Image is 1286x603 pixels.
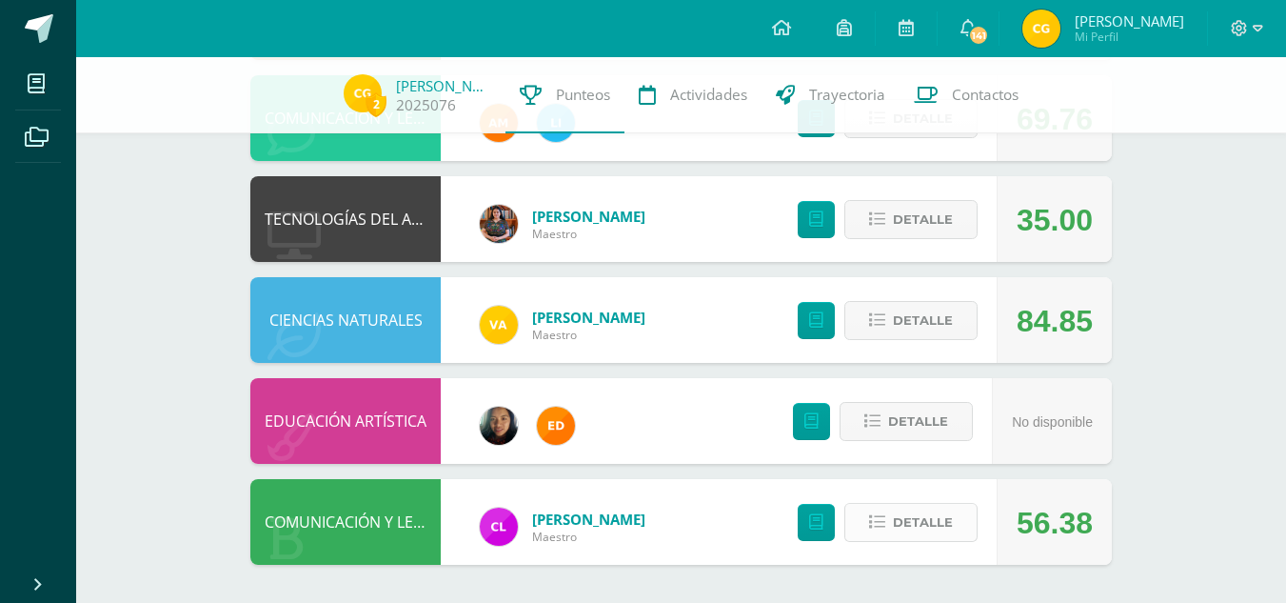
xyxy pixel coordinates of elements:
div: EDUCACIÓN ARTÍSTICA [250,378,441,464]
div: COMUNICACIÓN Y LENGUAJE, IDIOMA ESPAÑOL [250,479,441,565]
img: ee14f5f4b494e826f4c79b14e8076283.png [480,306,518,344]
img: ed927125212876238b0630303cb5fd71.png [537,407,575,445]
span: Detalle [893,303,953,338]
a: [PERSON_NAME] [532,510,645,529]
img: a5fd2bdb06ef621eabaf449d176561a0.png [344,74,382,112]
div: 56.38 [1017,480,1093,566]
span: Contactos [952,85,1019,105]
a: [PERSON_NAME] [532,308,645,327]
span: Maestro [532,226,645,242]
div: TECNOLOGÍAS DEL APRENDIZAJE Y LA COMUNICACIÓN [250,176,441,262]
button: Detalle [844,503,978,542]
div: 35.00 [1017,177,1093,263]
span: Actividades [670,85,747,105]
img: a5fd2bdb06ef621eabaf449d176561a0.png [1022,10,1060,48]
a: [PERSON_NAME] [532,207,645,226]
span: Detalle [893,505,953,540]
span: Trayectoria [809,85,885,105]
span: [PERSON_NAME] [1075,11,1184,30]
a: Punteos [505,57,624,133]
div: 84.85 [1017,278,1093,364]
button: Detalle [840,402,973,441]
img: 57c52a972d38b584cc5532c5077477d9.png [480,508,518,546]
img: 60a759e8b02ec95d430434cf0c0a55c7.png [480,205,518,243]
div: CIENCIAS NATURALES [250,277,441,363]
button: Detalle [844,301,978,340]
a: Contactos [900,57,1033,133]
a: [PERSON_NAME] [396,76,491,95]
a: Trayectoria [762,57,900,133]
a: Actividades [624,57,762,133]
span: Detalle [888,404,948,439]
span: No disponible [1012,414,1093,430]
span: Maestro [532,327,645,343]
span: Punteos [556,85,610,105]
span: Maestro [532,529,645,545]
span: Mi Perfil [1075,29,1184,45]
span: 141 [968,25,989,46]
a: 2025076 [396,95,456,115]
img: 8175af1d143b9940f41fde7902e8cac3.png [480,407,518,445]
button: Detalle [844,200,978,239]
span: Detalle [893,202,953,237]
span: 2 [366,92,386,116]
